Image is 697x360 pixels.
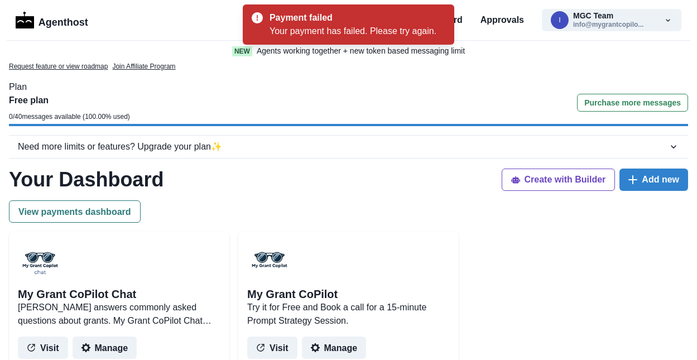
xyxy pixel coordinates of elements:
[16,12,34,28] img: Logo
[542,9,681,31] button: info@mygrantcopilot.comMGC Teaminfo@mygrantcopilo...
[9,200,141,223] button: View payments dashboard
[9,136,688,158] button: Need more limits or features? Upgrade your plan✨
[209,45,489,57] a: NewAgents working together + new token based messaging limit
[16,11,88,30] a: LogoAgenthost
[9,167,164,191] h1: Your Dashboard
[73,337,137,359] button: Manage
[247,337,297,359] button: Visit
[9,94,130,107] p: Free plan
[577,94,688,112] button: Purchase more messages
[18,301,220,328] p: [PERSON_NAME] answers commonly asked questions about grants. My Grant CoPilot Chat helps you to w...
[302,337,367,359] button: Manage
[112,61,175,71] a: Join Affiliate Program
[39,11,88,30] p: Agenthost
[257,45,465,57] p: Agents working together + new token based messaging limit
[619,169,688,191] button: Add new
[9,112,130,122] p: 0 / 40 messages available ( 100.00 % used)
[247,241,292,285] img: user%2F2529%2Ff41f4a8f-6b69-4120-a492-d7f912057269
[270,25,436,38] div: Your payment has failed. Please try again.
[9,61,108,71] a: Request feature or view roadmap
[247,301,450,328] p: Try it for Free and Book a call for a 15-minute Prompt Strategy Session.
[18,337,68,359] button: Visit
[480,13,524,27] a: Approvals
[247,287,338,301] h2: My Grant CoPilot
[577,94,688,124] a: Purchase more messages
[9,80,688,94] p: Plan
[270,11,432,25] div: Payment failed
[232,46,252,56] span: New
[502,169,616,191] button: Create with Builder
[18,287,136,301] h2: My Grant CoPilot Chat
[18,140,668,153] div: Need more limits or features? Upgrade your plan ✨
[18,241,63,285] img: user%2F2529%2F20822bb3-d28a-4b1d-8784-92ad1d1d5ca7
